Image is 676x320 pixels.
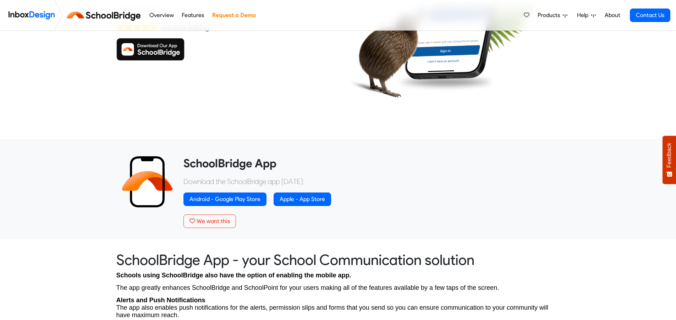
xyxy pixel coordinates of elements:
a: Overview [147,8,176,22]
a: Products [535,8,570,22]
a: Android - Google Play Store [183,192,266,206]
a: Help [574,8,599,22]
span: The app also enables push notifications for the alerts, permission slips and forms that you send ... [116,304,549,319]
span: Help [577,11,591,20]
span: We want this [197,218,230,224]
heading: SchoolBridge App - your School Communication solution [116,251,560,269]
a: Apple - App Store [274,192,331,206]
span: Products [538,11,563,20]
span: The app greatly enhances SchoolBridge and SchoolPoint for your users making all of the features a... [116,284,499,291]
strong: Alerts and Push Notifications [116,297,205,304]
a: Request a Demo [210,8,258,22]
button: We want this [183,215,236,228]
img: Download SchoolBridge App [116,38,185,61]
img: 2022_01_13_icon_sb_app.svg [122,156,173,207]
img: schoolbridge logo [65,7,145,24]
a: Features [180,8,206,22]
img: shadow.png [395,71,497,93]
a: Contact Us [630,9,670,22]
p: Download the SchoolBridge app [DATE]: [183,176,555,187]
a: About [603,8,622,22]
span: Feedback [666,143,672,168]
span: Schools using SchoolBridge also have the option of enabling the mobile app. [116,272,351,279]
button: Feedback - Show survey [663,136,676,184]
heading: SchoolBridge App [183,156,555,170]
